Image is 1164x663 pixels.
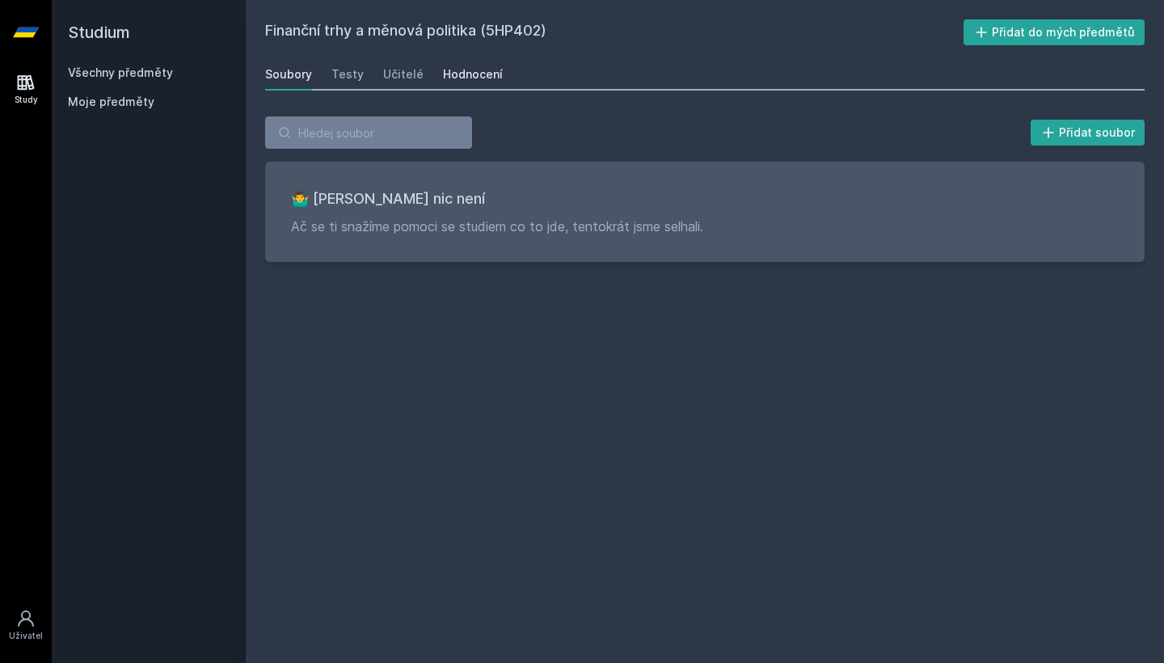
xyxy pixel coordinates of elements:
[9,630,43,642] div: Uživatel
[68,94,154,110] span: Moje předměty
[291,217,1119,236] p: Ač se ti snažíme pomoci se studiem co to jde, tentokrát jsme selhali.
[1031,120,1145,146] button: Přidat soubor
[383,66,424,82] div: Učitelé
[443,66,503,82] div: Hodnocení
[383,58,424,91] a: Učitelé
[15,94,38,106] div: Study
[3,601,48,650] a: Uživatel
[265,19,964,45] h2: Finanční trhy a měnová politika (5HP402)
[3,65,48,114] a: Study
[443,58,503,91] a: Hodnocení
[265,116,472,149] input: Hledej soubor
[68,65,173,79] a: Všechny předměty
[265,66,312,82] div: Soubory
[331,66,364,82] div: Testy
[964,19,1145,45] button: Přidat do mých předmětů
[331,58,364,91] a: Testy
[265,58,312,91] a: Soubory
[291,188,1119,210] h3: 🤷‍♂️ [PERSON_NAME] nic není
